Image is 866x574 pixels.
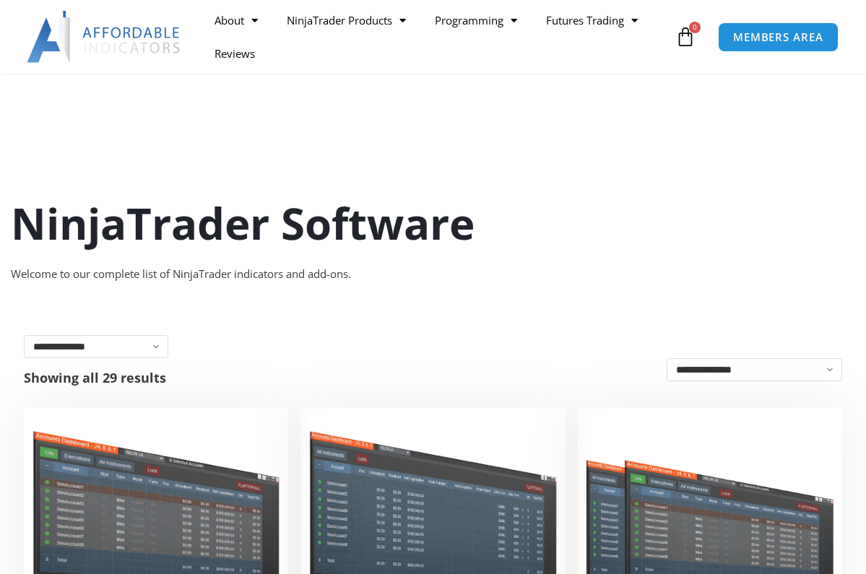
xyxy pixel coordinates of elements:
[200,4,671,70] nav: Menu
[532,4,652,37] a: Futures Trading
[272,4,420,37] a: NinjaTrader Products
[11,264,855,284] div: Welcome to our complete list of NinjaTrader indicators and add-ons.
[200,37,269,70] a: Reviews
[718,22,839,52] a: MEMBERS AREA
[200,4,272,37] a: About
[654,16,717,58] a: 0
[24,371,166,384] p: Showing all 29 results
[11,193,855,253] h1: NinjaTrader Software
[420,4,532,37] a: Programming
[667,358,842,381] select: Shop order
[689,22,701,33] span: 0
[733,32,823,43] span: MEMBERS AREA
[27,11,182,63] img: LogoAI | Affordable Indicators – NinjaTrader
